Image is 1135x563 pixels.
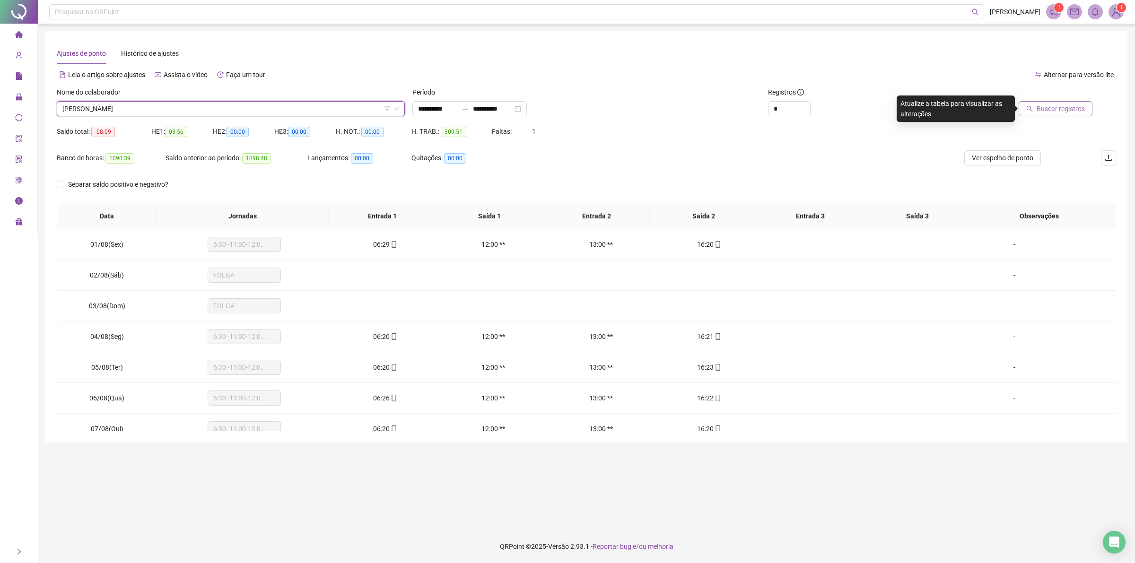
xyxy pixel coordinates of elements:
[57,50,106,57] span: Ajustes de ponto
[492,128,513,135] span: Faltas:
[390,364,397,371] span: mobile
[436,203,543,229] th: Saída 1
[1019,101,1092,116] button: Buscar registros
[864,203,971,229] th: Saída 3
[89,302,125,310] span: 03/08(Dom)
[768,87,804,97] span: Registros
[15,151,23,170] span: solution
[213,268,275,282] span: FOLGA
[15,68,23,87] span: file
[15,26,23,45] span: home
[714,425,721,432] span: mobile
[697,241,714,248] span: 16:20
[217,71,224,78] span: history
[441,127,466,137] span: 309:51
[1103,531,1126,554] div: Open Intercom Messenger
[373,425,390,433] span: 06:20
[1013,394,1015,402] span: -
[213,422,275,436] span: 6:30 -11:00-12:00-16:20
[1120,4,1123,11] span: 1
[57,153,166,164] div: Banco de horas:
[714,241,721,248] span: mobile
[1049,8,1058,16] span: notification
[15,110,23,129] span: sync
[57,87,127,97] label: Nome do colaborador
[213,391,275,405] span: 6:30 -11:00-12:00-16:20
[714,364,721,371] span: mobile
[165,127,187,137] span: 03:56
[964,150,1041,165] button: Ver espelho de ponto
[1057,4,1061,11] span: 1
[1013,333,1015,340] span: -
[1013,425,1015,433] span: -
[1013,364,1015,371] span: -
[68,71,145,78] span: Leia o artigo sobre ajustes
[91,127,115,137] span: -08:09
[1054,3,1064,12] sup: 1
[38,530,1135,563] footer: QRPoint © 2025 - 2.93.1 -
[274,126,336,137] div: HE 3:
[697,333,714,340] span: 16:21
[213,360,275,374] span: 6:30 -11:00-12:00-16:20
[336,126,411,137] div: H. NOT.:
[1070,8,1079,16] span: mail
[373,241,390,248] span: 06:29
[714,333,721,340] span: mobile
[411,153,506,164] div: Quitações:
[1013,241,1015,248] span: -
[650,203,757,229] th: Saída 2
[384,106,390,112] span: filter
[697,425,714,433] span: 16:20
[972,153,1033,163] span: Ver espelho de ponto
[548,543,569,550] span: Versão
[1105,154,1112,162] span: upload
[1013,302,1015,310] span: -
[593,543,673,550] span: Reportar bug e/ou melhoria
[329,203,436,229] th: Entrada 1
[155,71,161,78] span: youtube
[57,203,157,229] th: Data
[307,153,411,164] div: Lançamentos:
[390,425,397,432] span: mobile
[412,87,441,97] label: Período
[90,271,124,279] span: 02/08(Sáb)
[1037,104,1085,114] span: Buscar registros
[757,203,864,229] th: Entrada 3
[373,364,390,371] span: 06:20
[213,299,275,313] span: FOLGA
[444,153,466,164] span: 00:00
[797,89,804,95] span: info-circle
[1044,71,1114,78] span: Alternar para versão lite
[242,153,271,164] span: 1098:48
[1013,271,1015,279] span: -
[213,126,274,137] div: HE 2:
[714,395,721,401] span: mobile
[15,214,23,233] span: gift
[1091,8,1100,16] span: bell
[164,71,208,78] span: Assista o vídeo
[462,105,469,113] span: to
[1109,5,1123,19] img: 39591
[543,203,650,229] th: Entrada 2
[15,47,23,66] span: user-add
[697,364,714,371] span: 16:23
[16,548,22,555] span: right
[897,95,1015,122] div: Atualize a tabela para visualizar as alterações
[15,89,23,108] span: lock
[288,127,310,137] span: 00:00
[462,105,469,113] span: swap-right
[90,241,123,248] span: 01/08(Sex)
[971,203,1107,229] th: Observações
[978,211,1100,221] span: Observações
[532,128,536,135] span: 1
[121,50,179,57] span: Histórico de ajustes
[213,329,275,344] span: 6:30 -11:00-12:00-16:20
[213,237,275,251] span: 6:30 -11:00-12:00-16:20
[151,126,213,137] div: HE 1:
[89,394,124,402] span: 06/08(Qua)
[351,153,373,164] span: 00:00
[990,7,1040,17] span: [PERSON_NAME]
[1035,71,1041,78] span: swap
[697,394,714,402] span: 16:22
[157,203,329,229] th: Jornadas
